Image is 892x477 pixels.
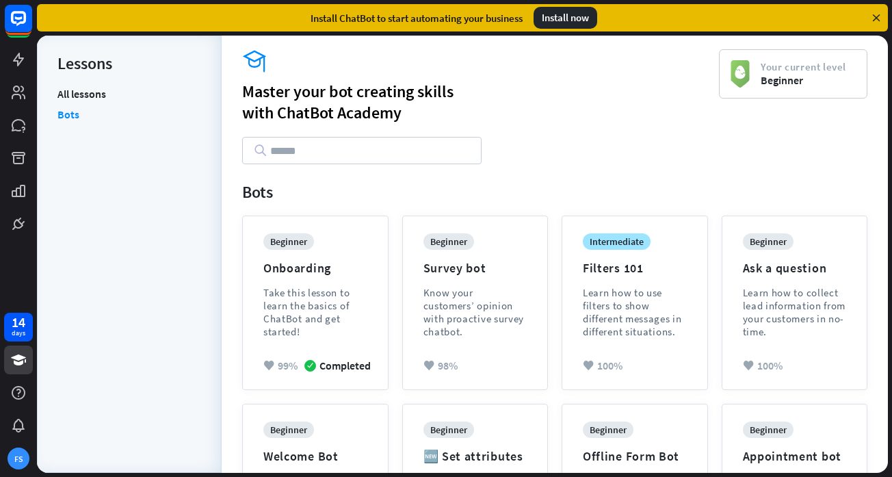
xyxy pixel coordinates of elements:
div: Learn how to collect lead information from your customers in no-time. [743,286,847,338]
div: 14 [12,316,25,328]
div: Learn how to use filters to show different messages in different situations. [583,286,687,338]
i: academy [242,49,719,74]
div: Filters 101 [583,260,644,276]
a: Bots [57,104,79,125]
a: All lessons [57,87,106,104]
div: Install ChatBot to start automating your business [311,12,523,25]
div: Survey bot [423,260,486,276]
div: Welcome Bot [263,448,339,464]
i: heart [423,361,434,371]
span: 99% [278,359,298,372]
div: intermediate [583,233,651,250]
button: Open LiveChat chat widget [11,5,52,47]
div: Take this lesson to learn the basics of ChatBot and get started! [263,286,367,338]
div: beginner [263,233,314,250]
div: Completed [304,359,371,372]
div: Master your bot creating skills with ChatBot Academy [242,81,719,123]
div: beginner [743,422,793,438]
div: Know your customers’ opinion with proactive survey chatbot. [423,286,527,338]
i: heart [583,361,594,371]
span: 100% [597,359,622,372]
i: heart [743,361,754,371]
span: Beginner [761,73,846,87]
div: beginner [743,233,793,250]
i: heart [263,361,274,371]
div: Offline Form Bot [583,448,679,464]
div: beginner [263,422,314,438]
div: beginner [423,422,474,438]
span: Your current level [761,60,846,73]
div: Lessons [57,53,201,74]
div: Appointment bot [743,448,842,464]
span: 100% [757,359,783,372]
div: days [12,328,25,338]
span: 98% [438,359,458,372]
div: 🆕 Set attributes [423,448,523,464]
div: beginner [423,233,474,250]
div: Bots [242,181,867,203]
div: beginner [583,422,633,438]
div: Ask a question [743,260,827,276]
div: Install now [534,7,597,29]
a: 14 days [4,313,33,341]
div: FS [8,448,29,469]
div: Onboarding [263,260,331,276]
